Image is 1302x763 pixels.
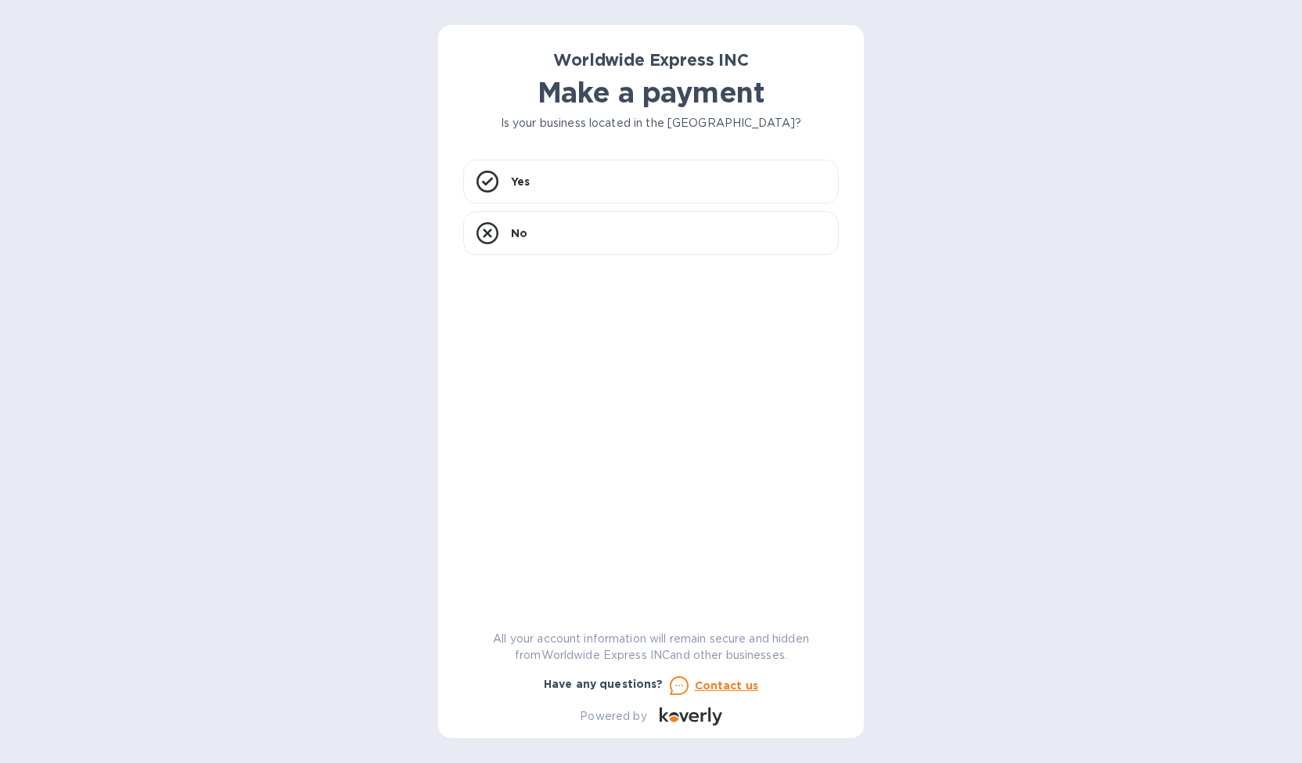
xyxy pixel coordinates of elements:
p: Yes [511,174,530,189]
p: Is your business located in the [GEOGRAPHIC_DATA]? [463,115,839,131]
b: Worldwide Express INC [553,50,748,70]
h1: Make a payment [463,76,839,109]
u: Contact us [695,679,759,692]
p: Powered by [580,708,646,725]
b: Have any questions? [544,678,664,690]
p: No [511,225,527,241]
p: All your account information will remain secure and hidden from Worldwide Express INC and other b... [463,631,839,664]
